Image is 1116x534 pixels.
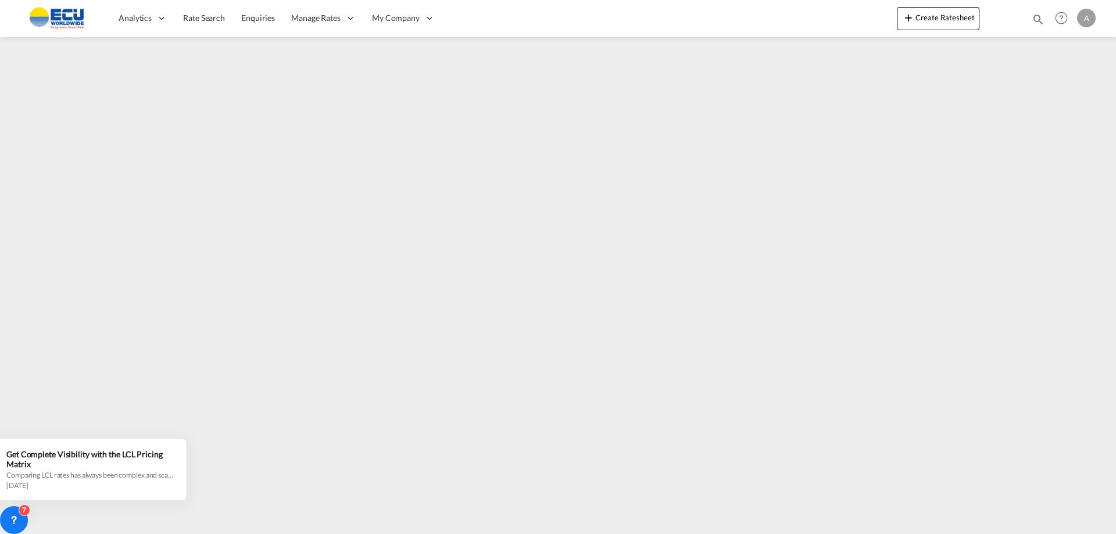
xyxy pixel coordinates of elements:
[372,12,420,24] span: My Company
[1051,8,1077,29] div: Help
[17,5,96,31] img: 6cccb1402a9411edb762cf9624ab9cda.png
[119,12,152,24] span: Analytics
[183,13,225,23] span: Rate Search
[1032,13,1045,26] md-icon: icon-magnify
[291,12,341,24] span: Manage Rates
[1051,8,1071,28] span: Help
[1032,13,1045,30] div: icon-magnify
[1077,9,1096,27] div: A
[902,10,915,24] md-icon: icon-plus 400-fg
[897,7,979,30] button: icon-plus 400-fgCreate Ratesheet
[241,13,275,23] span: Enquiries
